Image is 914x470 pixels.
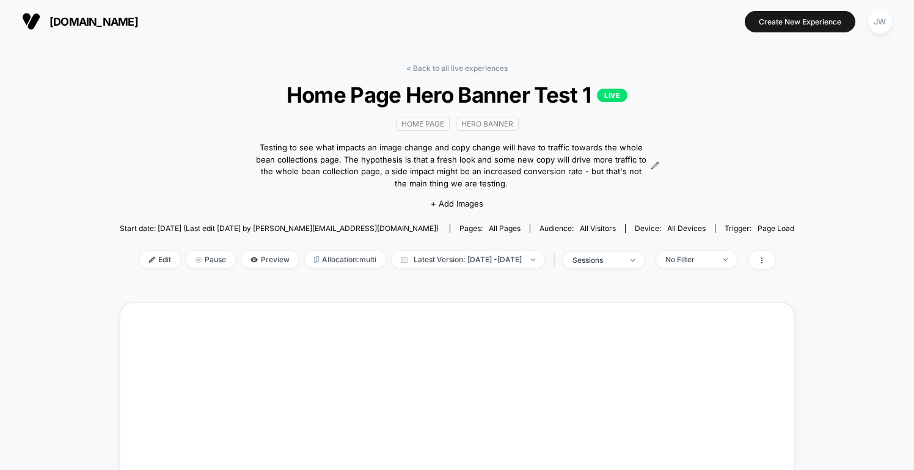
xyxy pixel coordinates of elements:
[149,257,155,263] img: edit
[255,142,648,189] span: Testing to see what impacts an image change and copy change will have to traffic towards the whol...
[120,224,439,233] span: Start date: [DATE] (Last edit [DATE] by [PERSON_NAME][EMAIL_ADDRESS][DOMAIN_NAME])
[868,10,892,34] div: JW
[723,259,728,261] img: end
[456,117,519,131] span: hero banner
[396,117,450,131] span: home page
[531,259,535,261] img: end
[459,224,521,233] div: Pages:
[392,251,544,268] span: Latest Version: [DATE] - [DATE]
[631,259,635,262] img: end
[314,256,319,263] img: rebalance
[725,224,794,233] div: Trigger:
[572,255,621,265] div: sessions
[539,224,616,233] div: Audience:
[140,251,180,268] span: Edit
[597,89,627,102] p: LIVE
[580,224,616,233] span: All Visitors
[22,12,40,31] img: Visually logo
[49,15,138,28] span: [DOMAIN_NAME]
[153,82,760,108] span: Home Page Hero Banner Test 1
[431,199,483,208] span: + Add Images
[745,11,855,32] button: Create New Experience
[665,255,714,264] div: No Filter
[625,224,715,233] span: Device:
[865,9,896,34] button: JW
[758,224,794,233] span: Page Load
[305,251,386,268] span: Allocation: multi
[18,12,142,31] button: [DOMAIN_NAME]
[667,224,706,233] span: all devices
[196,257,202,263] img: end
[401,257,408,263] img: calendar
[241,251,299,268] span: Preview
[186,251,235,268] span: Pause
[550,251,563,269] span: |
[489,224,521,233] span: all pages
[406,64,508,73] a: < Back to all live experiences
